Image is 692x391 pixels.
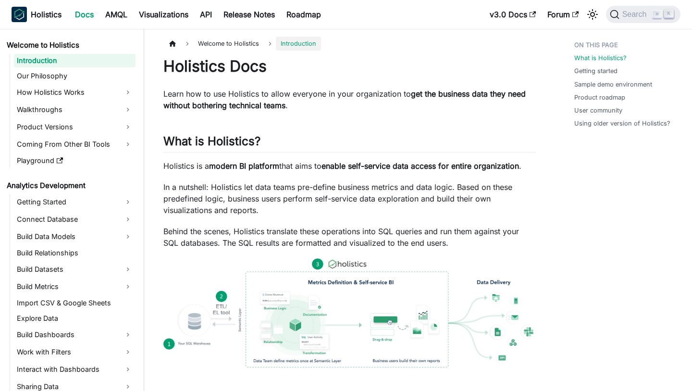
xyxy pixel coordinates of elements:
a: API [194,7,218,22]
kbd: ⌘ [652,10,662,19]
h1: Holistics Docs [163,57,536,76]
a: User community [574,106,622,115]
a: Interact with Dashboards [14,362,136,377]
a: Home page [163,37,182,50]
a: AMQL [99,7,133,22]
a: Getting Started [14,194,136,210]
a: Import CSV & Google Sheets [14,296,136,310]
a: Coming From Other BI Tools [14,137,136,152]
nav: Breadcrumbs [163,37,536,50]
a: Welcome to Holistics [4,38,136,52]
a: Forum [542,7,584,22]
a: Product Versions [14,119,136,135]
kbd: K [664,10,674,18]
a: v3.0 Docs [484,7,542,22]
a: Explore Data [14,312,136,325]
a: Product roadmap [574,93,625,102]
a: Sample demo environment [574,80,652,89]
a: Build Relationships [14,246,136,260]
a: How Holistics Works [14,85,136,100]
button: Switch between dark and light mode (currently light mode) [585,7,600,22]
span: Welcome to Holistics [193,37,264,50]
a: Build Dashboards [14,327,136,342]
a: Visualizations [133,7,194,22]
a: Our Philosophy [14,69,136,83]
a: Docs [69,7,99,22]
h2: What is Holistics? [163,134,536,152]
a: Work with Filters [14,344,136,360]
span: Introduction [276,37,321,50]
p: Learn how to use Holistics to allow everyone in your organization to . [163,88,536,111]
a: What is Holistics? [574,53,627,63]
a: Build Metrics [14,279,136,294]
a: Roadmap [281,7,327,22]
p: In a nutshell: Holistics let data teams pre-define business metrics and data logic. Based on thes... [163,181,536,216]
a: Introduction [14,54,136,67]
strong: enable self-service data access for entire organization [321,161,519,171]
a: Using older version of Holistics? [574,119,670,128]
p: Holistics is a that aims to . [163,160,536,172]
a: HolisticsHolistics [12,7,62,22]
span: Search [619,10,653,19]
img: Holistics [12,7,27,22]
a: Getting started [574,66,618,76]
button: Search (Command+K) [606,6,680,23]
a: Release Notes [218,7,281,22]
a: Analytics Development [4,179,136,192]
a: Build Data Models [14,229,136,244]
a: Playground [14,154,136,167]
img: How Holistics fits in your Data Stack [163,258,536,367]
a: Connect Database [14,212,136,227]
a: Build Datasets [14,262,136,277]
b: Holistics [31,9,62,20]
strong: modern BI platform [209,161,279,171]
a: Walkthroughs [14,102,136,117]
p: Behind the scenes, Holistics translate these operations into SQL queries and run them against you... [163,226,536,249]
